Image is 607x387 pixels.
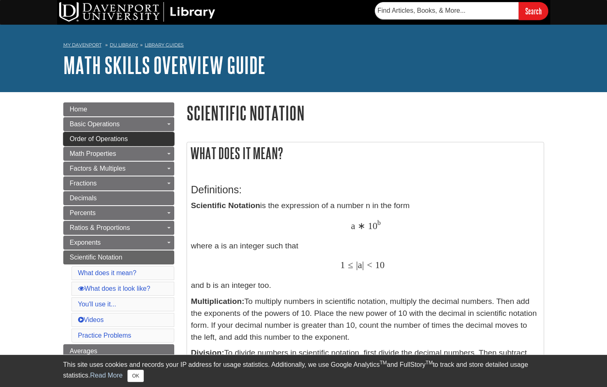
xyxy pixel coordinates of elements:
[63,42,102,49] a: My Davenport
[63,102,174,116] a: Home
[70,135,128,142] span: Order of Operations
[358,260,362,270] span: a
[110,42,138,48] a: DU Library
[377,219,381,227] span: b
[127,370,143,382] button: Close
[78,316,104,323] a: Videos
[355,220,365,231] span: ∗
[191,184,540,196] h3: Definitions:
[70,239,101,246] span: Exponents
[63,206,174,220] a: Percents
[191,296,540,343] p: To multiply numbers in scientific notation, multiply the decimal numbers. Then add the exponents ...
[191,297,245,306] strong: Multiplication:
[368,220,377,231] span: 10
[63,221,174,235] a: Ratios & Proportions
[70,348,97,355] span: Averages
[70,106,88,113] span: Home
[70,121,120,127] span: Basic Operations
[70,195,97,202] span: Decimals
[63,39,544,53] nav: breadcrumb
[63,250,174,264] a: Scientific Notation
[90,372,122,379] a: Read More
[63,236,174,250] a: Exponents
[63,147,174,161] a: Math Properties
[70,224,130,231] span: Ratios & Proportions
[78,285,150,292] a: What does it look like?
[356,260,358,270] span: |
[63,360,544,382] div: This site uses cookies and records your IP address for usage statistics. Additionally, we use Goo...
[364,260,372,270] span: <
[70,254,122,261] span: Scientific Notation
[375,2,519,19] input: Find Articles, Books, & More...
[59,2,215,22] img: DU Library
[340,260,345,270] span: 1
[78,301,116,308] a: You'll use it...
[372,260,385,270] span: 10
[187,102,544,123] h1: Scientific Notation
[70,165,126,172] span: Factors & Multiples
[187,142,544,164] h2: What does it mean?
[351,220,355,231] span: a
[191,201,260,210] strong: Scientific Notation
[63,52,265,78] a: Math Skills Overview Guide
[375,2,548,20] form: Searches DU Library's articles, books, and more
[70,209,96,216] span: Percents
[345,260,353,270] span: ≤
[63,162,174,176] a: Factors & Multiples
[63,117,174,131] a: Basic Operations
[145,42,184,48] a: Library Guides
[362,260,364,270] span: |
[426,360,433,366] sup: TM
[70,180,97,187] span: Fractions
[63,344,174,358] a: Averages
[78,332,132,339] a: Practice Problems
[380,360,387,366] sup: TM
[63,191,174,205] a: Decimals
[191,348,224,357] strong: Division:
[70,150,116,157] span: Math Properties
[191,200,540,292] p: is the expression of a number n in the form where a is an integer such that and b is an integer too.
[519,2,548,20] input: Search
[63,176,174,190] a: Fractions
[63,132,174,146] a: Order of Operations
[78,269,136,276] a: What does it mean?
